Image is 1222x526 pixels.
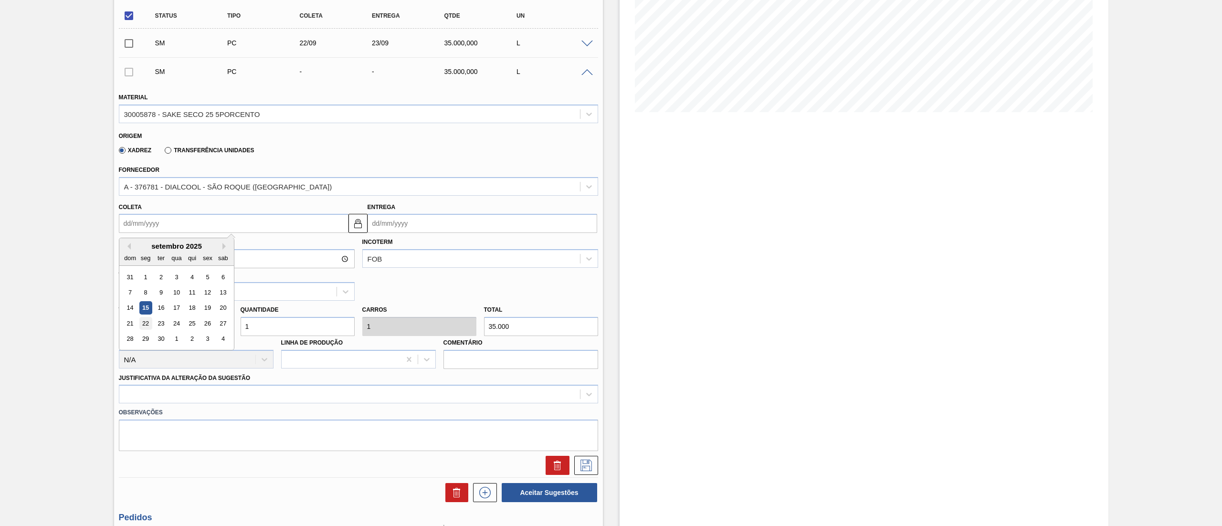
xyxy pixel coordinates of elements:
[281,339,343,346] label: Linha de Produção
[362,306,387,313] label: Carros
[185,271,198,284] div: Choose quinta-feira, 4 de setembro de 2025
[170,271,183,284] div: Choose quarta-feira, 3 de setembro de 2025
[170,252,183,264] div: qua
[119,204,142,210] label: Coleta
[119,133,142,139] label: Origem
[154,302,167,315] div: Choose terça-feira, 16 de setembro de 2025
[122,269,231,347] div: month 2025-09
[368,214,597,233] input: dd/mm/yyyy
[139,333,152,346] div: Choose segunda-feira, 29 de setembro de 2025
[185,317,198,330] div: Choose quinta-feira, 25 de setembro de 2025
[225,39,307,47] div: Pedido de Compra
[216,286,229,299] div: Choose sábado, 13 de setembro de 2025
[154,317,167,330] div: Choose terça-feira, 23 de setembro de 2025
[153,39,235,47] div: Sugestão Manual
[201,317,214,330] div: Choose sexta-feira, 26 de setembro de 2025
[139,271,152,284] div: Choose segunda-feira, 1 de setembro de 2025
[484,306,503,313] label: Total
[216,317,229,330] div: Choose sábado, 27 de setembro de 2025
[119,147,152,154] label: Xadrez
[119,214,348,233] input: dd/mm/yyyy
[119,167,159,173] label: Fornecedor
[201,302,214,315] div: Choose sexta-feira, 19 de setembro de 2025
[124,271,137,284] div: Choose domingo, 31 de agosto de 2025
[124,182,332,190] div: A - 376781 - DIALCOOL - SÃO ROQUE ([GEOGRAPHIC_DATA])
[348,214,368,233] button: locked
[369,68,452,75] div: -
[225,68,307,75] div: Pedido de Compra
[201,252,214,264] div: sex
[222,243,229,250] button: Next Month
[441,483,468,502] div: Excluir Sugestões
[514,68,597,75] div: L
[241,306,279,313] label: Quantidade
[154,252,167,264] div: ter
[185,302,198,315] div: Choose quinta-feira, 18 de setembro de 2025
[442,12,524,19] div: Qtde
[368,255,382,263] div: FOB
[124,302,137,315] div: Choose domingo, 14 de setembro de 2025
[201,286,214,299] div: Choose sexta-feira, 12 de setembro de 2025
[170,302,183,315] div: Choose quarta-feira, 17 de setembro de 2025
[185,286,198,299] div: Choose quinta-feira, 11 de setembro de 2025
[442,39,524,47] div: 35.000,000
[154,271,167,284] div: Choose terça-feira, 2 de setembro de 2025
[514,12,597,19] div: UN
[442,68,524,75] div: 35.000,000
[170,317,183,330] div: Choose quarta-feira, 24 de setembro de 2025
[514,39,597,47] div: L
[185,333,198,346] div: Choose quinta-feira, 2 de outubro de 2025
[124,243,131,250] button: Previous Month
[119,94,148,101] label: Material
[216,302,229,315] div: Choose sábado, 20 de setembro de 2025
[124,252,137,264] div: dom
[216,252,229,264] div: sab
[153,12,235,19] div: Status
[369,39,452,47] div: 23/09/2025
[468,483,497,502] div: Nova sugestão
[297,12,379,19] div: Coleta
[119,235,355,249] label: Hora Entrega
[139,252,152,264] div: seg
[119,513,598,523] h3: Pedidos
[170,286,183,299] div: Choose quarta-feira, 10 de setembro de 2025
[225,12,307,19] div: Tipo
[165,147,254,154] label: Transferência Unidades
[170,333,183,346] div: Choose quarta-feira, 1 de outubro de 2025
[185,252,198,264] div: qui
[139,317,152,330] div: Choose segunda-feira, 22 de setembro de 2025
[153,68,235,75] div: Sugestão Manual
[154,286,167,299] div: Choose terça-feira, 9 de setembro de 2025
[201,271,214,284] div: Choose sexta-feira, 5 de setembro de 2025
[119,242,234,250] div: setembro 2025
[362,239,393,245] label: Incoterm
[124,317,137,330] div: Choose domingo, 21 de setembro de 2025
[124,286,137,299] div: Choose domingo, 7 de setembro de 2025
[124,110,260,118] div: 30005878 - SAKE SECO 25 5PORCENTO
[368,204,396,210] label: Entrega
[139,286,152,299] div: Choose segunda-feira, 8 de setembro de 2025
[119,406,598,420] label: Observações
[216,333,229,346] div: Choose sábado, 4 de outubro de 2025
[369,12,452,19] div: Entrega
[154,333,167,346] div: Choose terça-feira, 30 de setembro de 2025
[502,483,597,502] button: Aceitar Sugestões
[139,302,152,315] div: Choose segunda-feira, 15 de setembro de 2025
[352,218,364,229] img: locked
[297,68,379,75] div: -
[201,333,214,346] div: Choose sexta-feira, 3 de outubro de 2025
[443,336,598,350] label: Comentário
[569,456,598,475] div: Salvar Sugestão
[216,271,229,284] div: Choose sábado, 6 de setembro de 2025
[119,375,251,381] label: Justificativa da Alteração da Sugestão
[497,482,598,503] div: Aceitar Sugestões
[297,39,379,47] div: 22/09/2025
[124,333,137,346] div: Choose domingo, 28 de setembro de 2025
[541,456,569,475] div: Excluir Sugestão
